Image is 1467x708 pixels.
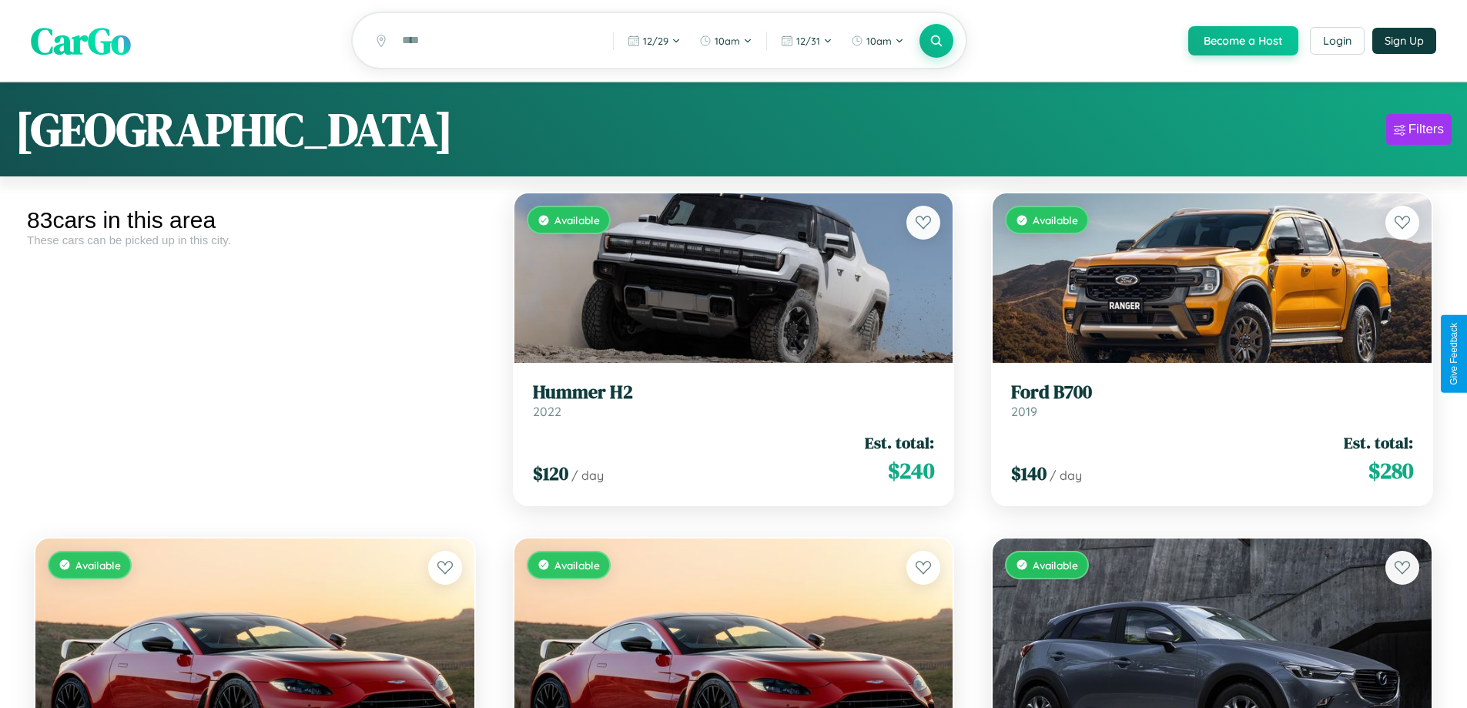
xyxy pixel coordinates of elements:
[1033,213,1078,226] span: Available
[571,468,604,483] span: / day
[888,455,934,486] span: $ 240
[1310,27,1365,55] button: Login
[843,29,912,53] button: 10am
[1449,323,1459,385] div: Give Feedback
[1386,114,1452,145] button: Filters
[27,233,483,247] div: These cars can be picked up in this city.
[554,559,600,572] span: Available
[31,15,131,66] span: CarGo
[1372,28,1436,54] button: Sign Up
[1011,381,1413,419] a: Ford B7002019
[773,29,840,53] button: 12/31
[533,404,561,419] span: 2022
[1344,431,1413,454] span: Est. total:
[1033,559,1078,572] span: Available
[1368,455,1413,486] span: $ 280
[866,35,892,47] span: 10am
[1011,381,1413,404] h3: Ford B700
[715,35,740,47] span: 10am
[533,461,568,486] span: $ 120
[1188,26,1298,55] button: Become a Host
[1011,461,1047,486] span: $ 140
[1011,404,1037,419] span: 2019
[1050,468,1082,483] span: / day
[27,207,483,233] div: 83 cars in this area
[643,35,668,47] span: 12 / 29
[533,381,935,404] h3: Hummer H2
[75,559,121,572] span: Available
[865,431,934,454] span: Est. total:
[1408,122,1444,137] div: Filters
[620,29,688,53] button: 12/29
[692,29,760,53] button: 10am
[533,381,935,419] a: Hummer H22022
[554,213,600,226] span: Available
[15,98,453,161] h1: [GEOGRAPHIC_DATA]
[796,35,820,47] span: 12 / 31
